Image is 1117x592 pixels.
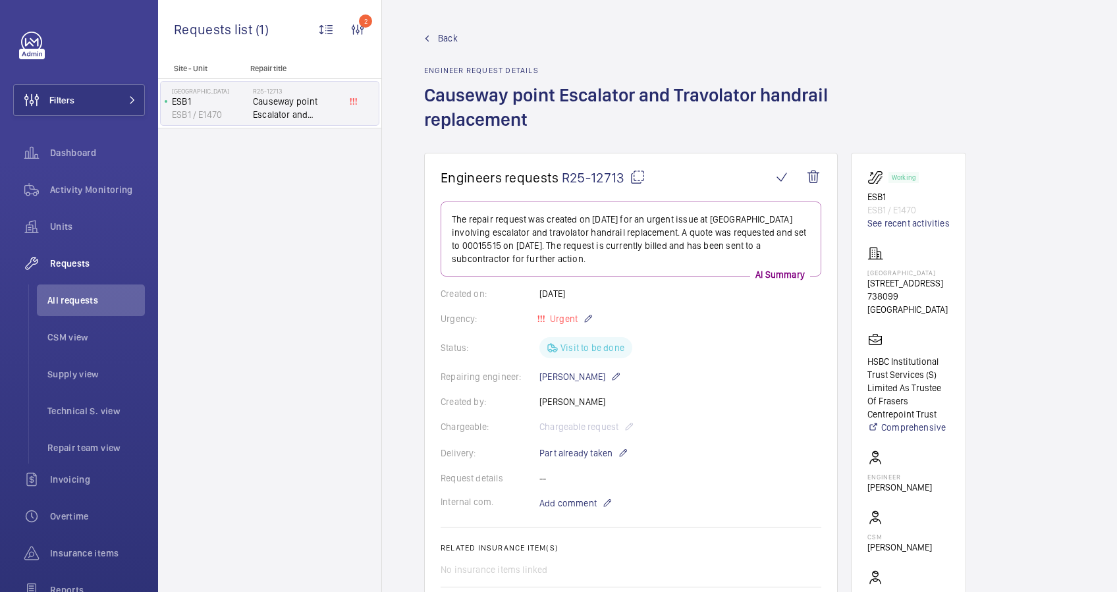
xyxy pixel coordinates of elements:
span: Causeway point Escalator and Travolator handrail replacement [253,95,340,121]
p: Working [892,175,915,180]
span: Units [50,220,145,233]
h2: R25-12713 [253,87,340,95]
span: Urgent [547,313,578,324]
h2: Engineer request details [424,66,838,75]
span: Filters [49,94,74,107]
p: [PERSON_NAME] [539,369,621,385]
span: Back [438,32,458,45]
span: Requests list [174,21,256,38]
p: [STREET_ADDRESS] [867,277,950,290]
span: Invoicing [50,473,145,486]
span: Requests [50,257,145,270]
span: All requests [47,294,145,307]
p: [PERSON_NAME] [867,481,932,494]
p: Engineer [867,473,932,481]
p: Part already taken [539,445,628,461]
span: Technical S. view [47,404,145,417]
span: Add comment [539,497,597,510]
button: Filters [13,84,145,116]
span: Overtime [50,510,145,523]
p: [GEOGRAPHIC_DATA] [867,269,950,277]
p: HSBC Institutional Trust Services (S) Limited As Trustee Of Frasers Centrepoint Trust [867,355,950,421]
span: Activity Monitoring [50,183,145,196]
span: Insurance items [50,547,145,560]
p: [GEOGRAPHIC_DATA] [172,87,248,95]
p: 738099 [GEOGRAPHIC_DATA] [867,290,950,316]
p: [PERSON_NAME] [867,541,932,554]
h2: Related insurance item(s) [441,543,821,552]
span: Supply view [47,367,145,381]
p: Site - Unit [158,64,245,73]
p: Repair title [250,64,337,73]
span: R25-12713 [562,169,645,186]
p: ESB1 [172,95,248,108]
p: ESB1 [867,190,950,203]
p: ESB1 / E1470 [172,108,248,121]
a: See recent activities [867,217,950,230]
p: The repair request was created on [DATE] for an urgent issue at [GEOGRAPHIC_DATA] involving escal... [452,213,810,265]
span: Engineers requests [441,169,559,186]
p: CSM [867,533,932,541]
h1: Causeway point Escalator and Travolator handrail replacement [424,83,838,153]
span: Dashboard [50,146,145,159]
span: CSM view [47,331,145,344]
p: ESB1 / E1470 [867,203,950,217]
img: escalator.svg [867,169,888,185]
a: Comprehensive [867,421,950,434]
p: AI Summary [750,268,810,281]
span: Repair team view [47,441,145,454]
